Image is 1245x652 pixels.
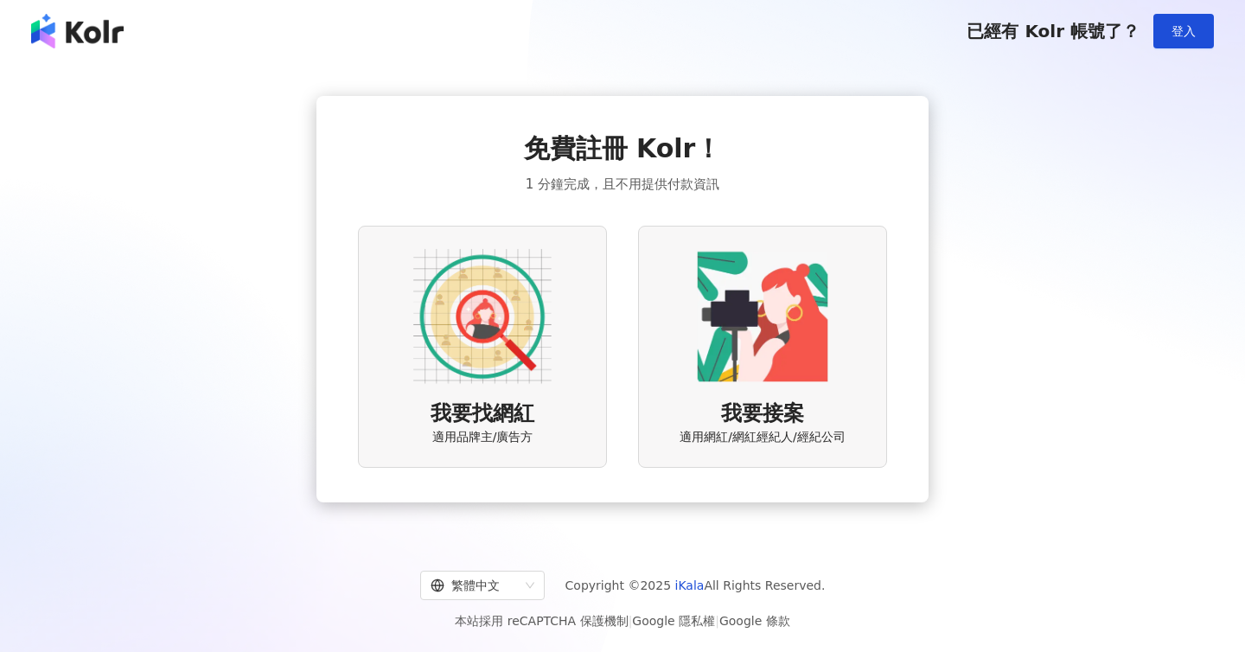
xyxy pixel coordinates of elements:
[455,610,789,631] span: 本站採用 reCAPTCHA 保護機制
[721,400,804,429] span: 我要接案
[413,247,552,386] img: AD identity option
[680,429,845,446] span: 適用網紅/網紅經紀人/經紀公司
[967,21,1140,42] span: 已經有 Kolr 帳號了？
[31,14,124,48] img: logo
[1153,14,1214,48] button: 登入
[715,614,719,628] span: |
[693,247,832,386] img: KOL identity option
[632,614,715,628] a: Google 隱私權
[432,429,533,446] span: 適用品牌主/廣告方
[565,575,826,596] span: Copyright © 2025 All Rights Reserved.
[431,400,534,429] span: 我要找網紅
[629,614,633,628] span: |
[1172,24,1196,38] span: 登入
[526,174,719,195] span: 1 分鐘完成，且不用提供付款資訊
[719,614,790,628] a: Google 條款
[431,572,519,599] div: 繁體中文
[524,131,722,167] span: 免費註冊 Kolr！
[675,578,705,592] a: iKala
